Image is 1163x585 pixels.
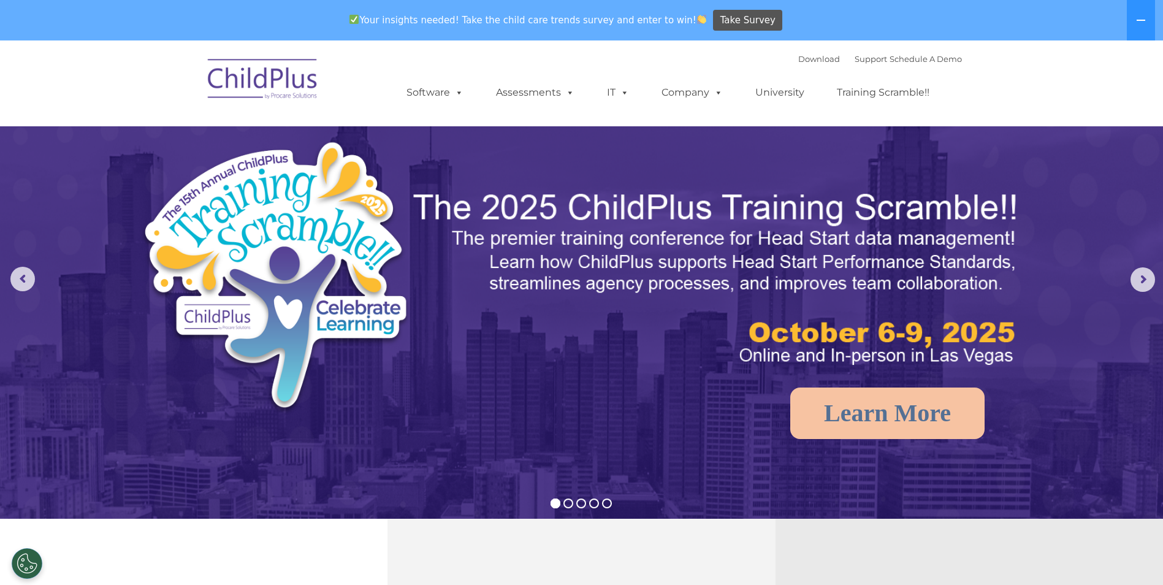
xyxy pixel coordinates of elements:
[713,10,782,31] a: Take Survey
[12,548,42,579] button: Cookies Settings
[349,15,359,24] img: ✅
[890,54,962,64] a: Schedule A Demo
[202,50,324,112] img: ChildPlus by Procare Solutions
[697,15,706,24] img: 👏
[595,80,641,105] a: IT
[825,80,942,105] a: Training Scramble!!
[484,80,587,105] a: Assessments
[394,80,476,105] a: Software
[790,388,985,439] a: Learn More
[170,131,223,140] span: Phone number
[798,54,962,64] font: |
[720,10,776,31] span: Take Survey
[798,54,840,64] a: Download
[649,80,735,105] a: Company
[345,8,712,32] span: Your insights needed! Take the child care trends survey and enter to win!
[743,80,817,105] a: University
[170,81,208,90] span: Last name
[855,54,887,64] a: Support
